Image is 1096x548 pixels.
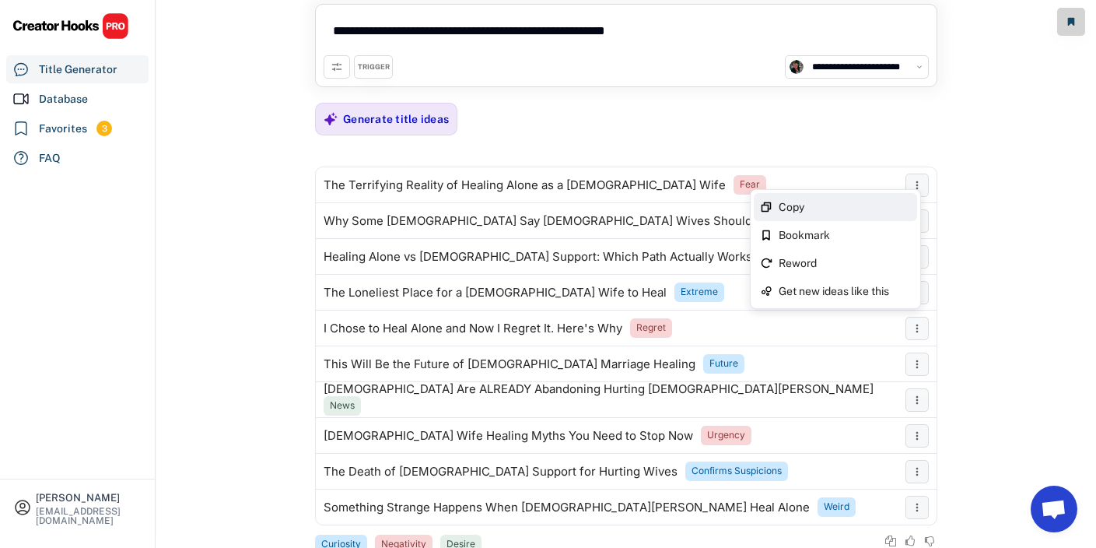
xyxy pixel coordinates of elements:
div: Extreme [681,286,718,299]
div: [DEMOGRAPHIC_DATA] Are ALREADY Abandoning Hurting [DEMOGRAPHIC_DATA][PERSON_NAME] [324,383,874,395]
img: CHPRO%20Logo.svg [12,12,129,40]
div: Get new ideas like this [779,286,911,297]
div: TRIGGER [358,62,390,72]
div: The Death of [DEMOGRAPHIC_DATA] Support for Hurting Wives [324,465,678,478]
div: Database [39,91,88,107]
div: Healing Alone vs [DEMOGRAPHIC_DATA] Support: Which Path Actually Works? [324,251,758,263]
div: This Will Be the Future of [DEMOGRAPHIC_DATA] Marriage Healing [324,358,695,371]
div: Title Generator [39,61,117,78]
a: Open chat [1031,486,1077,532]
div: I Chose to Heal Alone and Now I Regret It. Here's Why [324,322,622,335]
div: News [330,399,355,413]
div: Generate title ideas [343,112,449,126]
div: [PERSON_NAME] [36,493,142,503]
div: The Loneliest Place for a [DEMOGRAPHIC_DATA] Wife to Heal [324,286,667,299]
div: The Terrifying Reality of Healing Alone as a [DEMOGRAPHIC_DATA] Wife [324,179,726,191]
div: Reword [779,258,911,269]
div: Weird [824,501,849,514]
div: Bookmark [779,230,911,241]
div: Fear [740,178,760,191]
div: [DEMOGRAPHIC_DATA] Wife Healing Myths You Need to Stop Now [324,430,693,442]
div: [EMAIL_ADDRESS][DOMAIN_NAME] [36,507,142,525]
div: 3 [96,122,112,135]
div: Why Some [DEMOGRAPHIC_DATA] Say [DEMOGRAPHIC_DATA] Wives Should Stay Silent [324,215,814,227]
div: Copy [779,202,911,213]
div: Regret [636,321,666,335]
div: Future [709,357,738,371]
img: channels4_profile.jpg [790,60,804,74]
div: Something Strange Happens When [DEMOGRAPHIC_DATA][PERSON_NAME] Heal Alone [324,501,810,514]
div: FAQ [39,150,61,167]
div: Urgency [707,429,745,442]
div: Confirms Suspicions [692,465,782,478]
div: Favorites [39,121,87,137]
